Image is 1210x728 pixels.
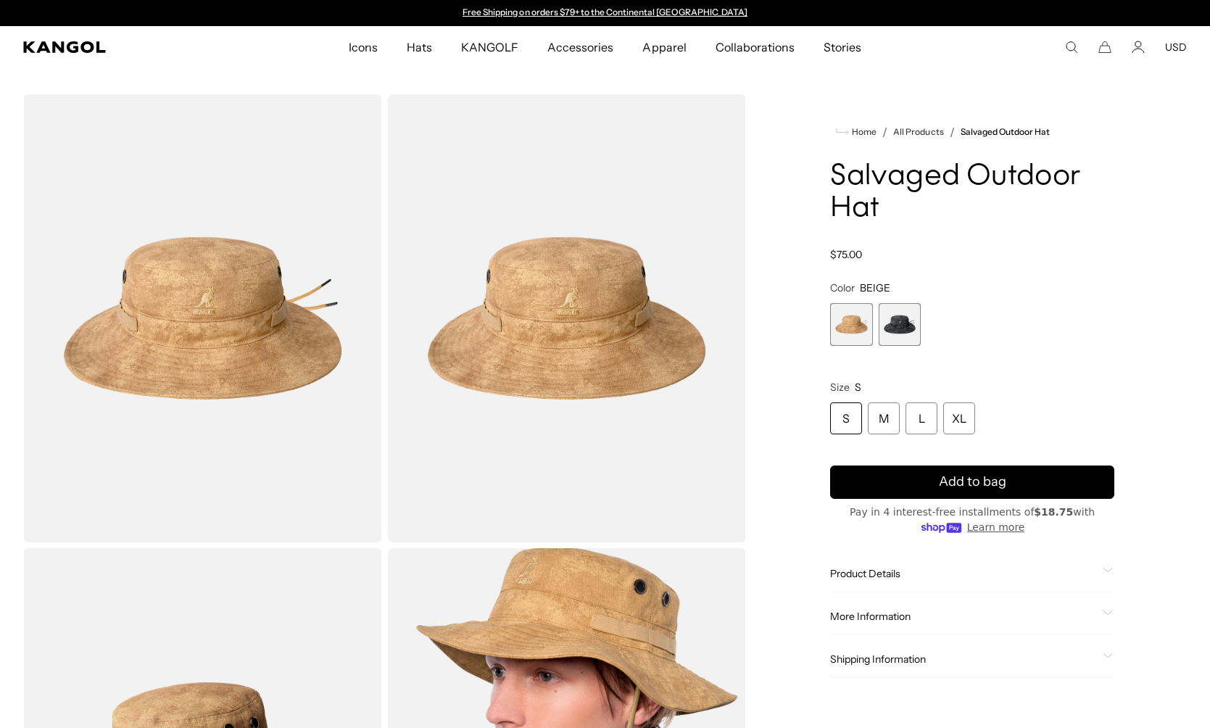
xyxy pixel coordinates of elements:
[1165,41,1187,54] button: USD
[836,125,877,138] a: Home
[533,26,628,68] a: Accessories
[830,248,862,261] span: $75.00
[849,127,877,137] span: Home
[879,303,921,346] label: BLACK
[407,26,432,68] span: Hats
[879,303,921,346] div: 2 of 2
[1132,41,1145,54] a: Account
[388,94,747,542] img: color-beige
[349,26,378,68] span: Icons
[547,26,613,68] span: Accessories
[701,26,809,68] a: Collaborations
[830,402,862,434] div: S
[830,610,1097,623] span: More Information
[23,94,382,542] img: color-beige
[961,127,1051,137] a: Salvaged Outdoor Hat
[830,653,1097,666] span: Shipping Information
[334,26,392,68] a: Icons
[456,7,755,19] div: Announcement
[830,281,855,294] span: Color
[944,123,955,141] li: /
[830,123,1114,141] nav: breadcrumbs
[939,472,1006,492] span: Add to bag
[456,7,755,19] slideshow-component: Announcement bar
[456,7,755,19] div: 1 of 2
[906,402,937,434] div: L
[392,26,447,68] a: Hats
[830,303,873,346] div: 1 of 2
[463,7,747,17] a: Free Shipping on orders $79+ to the Continental [GEOGRAPHIC_DATA]
[716,26,795,68] span: Collaborations
[447,26,533,68] a: KANGOLF
[855,381,861,394] span: S
[628,26,700,68] a: Apparel
[868,402,900,434] div: M
[824,26,861,68] span: Stories
[23,41,231,53] a: Kangol
[877,123,887,141] li: /
[893,127,943,137] a: All Products
[461,26,518,68] span: KANGOLF
[809,26,876,68] a: Stories
[830,381,850,394] span: Size
[830,466,1114,499] button: Add to bag
[830,567,1097,580] span: Product Details
[830,161,1114,225] h1: Salvaged Outdoor Hat
[860,281,890,294] span: BEIGE
[1098,41,1111,54] button: Cart
[1065,41,1078,54] summary: Search here
[642,26,686,68] span: Apparel
[830,303,873,346] label: BEIGE
[943,402,975,434] div: XL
